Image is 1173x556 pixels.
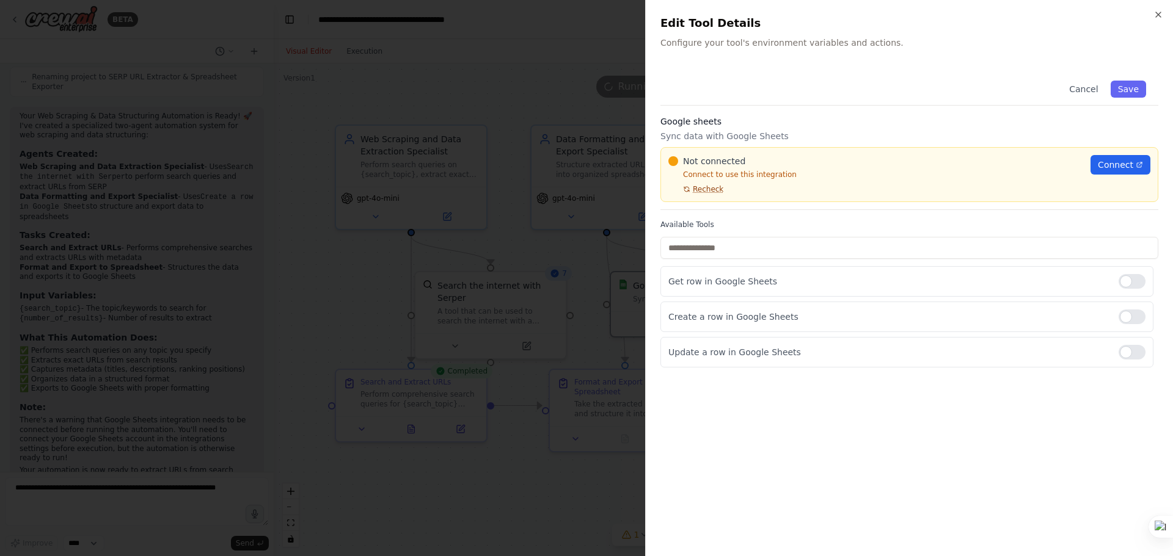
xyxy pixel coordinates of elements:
[660,115,1158,128] h3: Google sheets
[668,311,1109,323] p: Create a row in Google Sheets
[1111,81,1146,98] button: Save
[660,220,1158,229] label: Available Tools
[668,346,1109,358] p: Update a row in Google Sheets
[693,184,723,194] span: Recheck
[668,170,1083,179] p: Connect to use this integration
[668,184,723,194] button: Recheck
[660,37,1158,49] p: Configure your tool's environment variables and actions.
[668,275,1109,287] p: Get row in Google Sheets
[683,155,745,167] span: Not connected
[1098,159,1133,171] span: Connect
[1091,155,1150,175] a: Connect
[1062,81,1105,98] button: Cancel
[660,15,1158,32] h2: Edit Tool Details
[660,130,1158,142] p: Sync data with Google Sheets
